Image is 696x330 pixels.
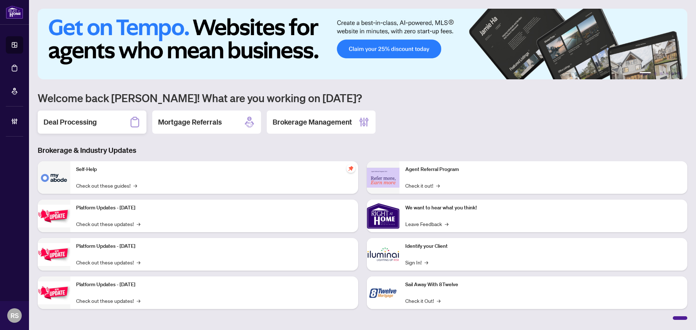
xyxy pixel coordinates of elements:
[436,181,440,189] span: →
[405,281,681,289] p: Sail Away With 8Twelve
[38,145,687,155] h3: Brokerage & Industry Updates
[405,166,681,174] p: Agent Referral Program
[38,281,70,304] img: Platform Updates - June 23, 2025
[76,258,140,266] a: Check out these updates!→
[367,168,399,188] img: Agent Referral Program
[367,200,399,232] img: We want to hear what you think!
[76,220,140,228] a: Check out these updates!→
[38,9,687,79] img: Slide 0
[38,243,70,266] img: Platform Updates - July 8, 2025
[660,72,663,75] button: 3
[158,117,222,127] h2: Mortgage Referrals
[367,276,399,309] img: Sail Away With 8Twelve
[38,205,70,227] img: Platform Updates - July 21, 2025
[137,258,140,266] span: →
[76,281,352,289] p: Platform Updates - [DATE]
[654,72,657,75] button: 2
[405,181,440,189] a: Check it out!→
[137,297,140,305] span: →
[76,181,137,189] a: Check out these guides!→
[405,204,681,212] p: We want to hear what you think!
[38,91,687,105] h1: Welcome back [PERSON_NAME]! What are you working on [DATE]?
[273,117,352,127] h2: Brokerage Management
[405,220,448,228] a: Leave Feedback→
[347,164,355,173] span: pushpin
[639,72,651,75] button: 1
[667,305,689,326] button: Open asap
[405,242,681,250] p: Identify your Client
[43,117,97,127] h2: Deal Processing
[137,220,140,228] span: →
[11,310,19,321] span: RS
[367,238,399,271] img: Identify your Client
[445,220,448,228] span: →
[76,166,352,174] p: Self-Help
[133,181,137,189] span: →
[405,258,428,266] a: Sign In!→
[671,72,674,75] button: 5
[76,242,352,250] p: Platform Updates - [DATE]
[437,297,440,305] span: →
[6,5,23,19] img: logo
[38,161,70,194] img: Self-Help
[76,297,140,305] a: Check out these updates!→
[424,258,428,266] span: →
[677,72,680,75] button: 6
[76,204,352,212] p: Platform Updates - [DATE]
[666,72,668,75] button: 4
[405,297,440,305] a: Check it Out!→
